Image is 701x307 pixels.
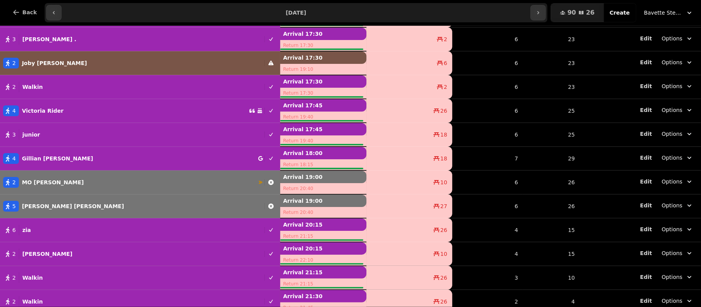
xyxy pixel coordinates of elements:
[523,218,580,242] td: 15
[452,242,523,266] td: 4
[640,203,652,208] span: Edit
[610,10,630,15] span: Create
[280,171,367,183] p: Arrival 19:00
[662,106,683,114] span: Options
[523,51,580,75] td: 23
[662,35,683,42] span: Options
[440,202,447,210] span: 27
[662,130,683,138] span: Options
[22,83,43,91] p: Walkin
[22,226,31,234] p: zia
[640,225,652,233] button: Edit
[640,297,652,305] button: Edit
[22,274,43,282] p: Walkin
[523,242,580,266] td: 15
[280,231,367,242] p: Return 21:15
[440,226,447,234] span: 26
[22,202,124,210] p: [PERSON_NAME] [PERSON_NAME]
[523,99,580,123] td: 25
[640,82,652,90] button: Edit
[12,155,16,162] span: 4
[280,255,367,265] p: Return 22:10
[22,107,64,115] p: Victoria Rider
[22,179,84,186] p: MO [PERSON_NAME]
[657,151,698,165] button: Options
[280,112,367,122] p: Return 19:40
[640,178,652,185] button: Edit
[12,83,16,91] span: 2
[662,202,683,209] span: Options
[444,83,447,91] span: 2
[657,79,698,93] button: Options
[640,154,652,162] button: Edit
[640,36,652,41] span: Edit
[452,27,523,51] td: 6
[640,273,652,281] button: Edit
[640,250,652,256] span: Edit
[604,3,636,22] button: Create
[452,147,523,170] td: 7
[523,147,580,170] td: 29
[452,194,523,218] td: 6
[639,6,698,20] button: Bavette Steakhouse - [PERSON_NAME]
[523,194,580,218] td: 26
[280,75,367,88] p: Arrival 17:30
[640,227,652,232] span: Edit
[567,10,576,16] span: 90
[657,55,698,69] button: Options
[280,266,367,279] p: Arrival 21:15
[662,225,683,233] span: Options
[440,107,447,115] span: 26
[12,107,16,115] span: 4
[662,82,683,90] span: Options
[440,250,447,258] span: 10
[22,250,72,258] p: [PERSON_NAME]
[452,75,523,99] td: 6
[280,159,367,170] p: Return 18:15
[280,28,367,40] p: Arrival 17:30
[657,246,698,260] button: Options
[640,202,652,209] button: Edit
[22,155,93,162] p: Gillian [PERSON_NAME]
[280,183,367,194] p: Return 20:40
[657,175,698,189] button: Options
[640,131,652,137] span: Edit
[523,123,580,147] td: 25
[657,199,698,212] button: Options
[280,64,367,75] p: Return 19:10
[640,35,652,42] button: Edit
[657,127,698,141] button: Options
[12,250,16,258] span: 2
[12,202,16,210] span: 5
[280,40,367,51] p: Return 17:30
[280,242,367,255] p: Arrival 20:15
[12,131,16,138] span: 3
[12,35,16,43] span: 3
[22,35,76,43] p: [PERSON_NAME] .
[662,273,683,281] span: Options
[280,52,367,64] p: Arrival 17:30
[280,195,367,207] p: Arrival 19:00
[280,147,367,159] p: Arrival 18:00
[280,99,367,112] p: Arrival 17:45
[586,10,594,16] span: 26
[280,135,367,146] p: Return 19:40
[657,270,698,284] button: Options
[640,249,652,257] button: Edit
[452,123,523,147] td: 6
[22,59,87,67] p: Joby [PERSON_NAME]
[640,83,652,89] span: Edit
[444,35,447,43] span: 2
[280,219,367,231] p: Arrival 20:15
[6,3,43,22] button: Back
[452,218,523,242] td: 4
[640,58,652,66] button: Edit
[12,179,16,186] span: 2
[662,249,683,257] span: Options
[440,274,447,282] span: 26
[452,51,523,75] td: 6
[440,298,447,305] span: 26
[640,60,652,65] span: Edit
[280,279,367,289] p: Return 21:15
[452,170,523,194] td: 6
